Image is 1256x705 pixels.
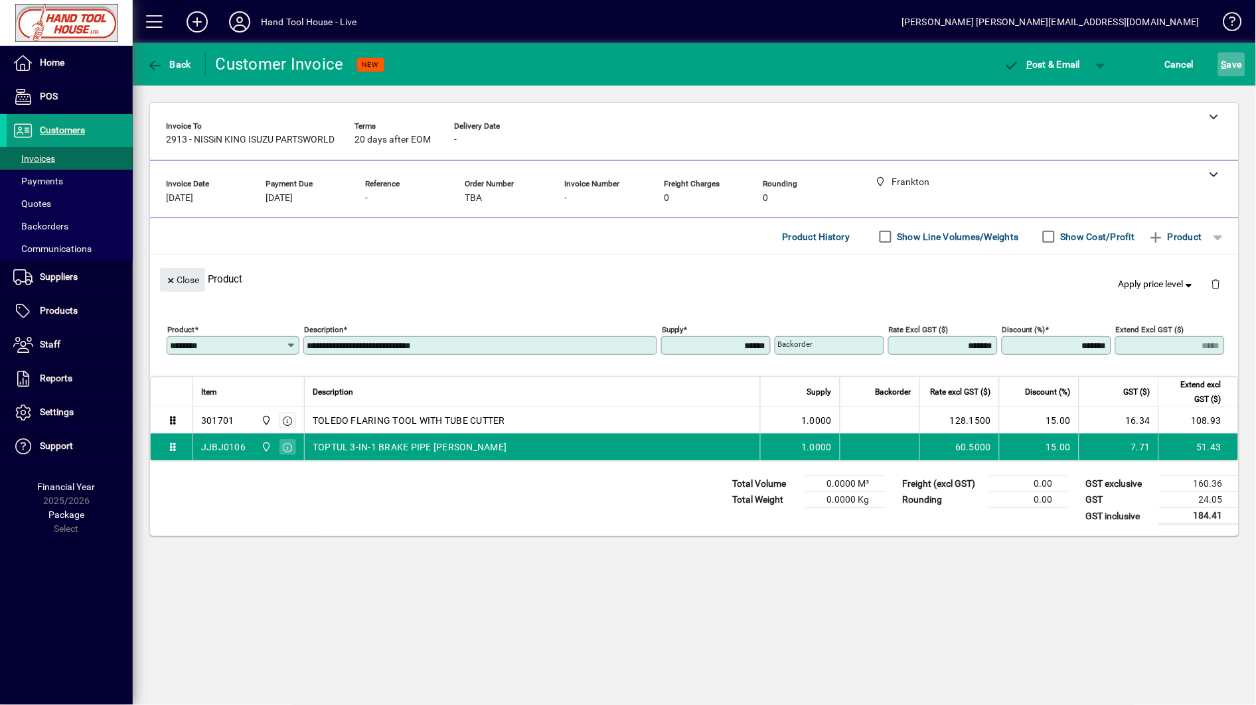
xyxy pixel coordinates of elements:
span: Backorders [13,221,68,231]
td: 0.0000 M³ [806,476,886,492]
span: GST ($) [1124,385,1150,399]
td: 15.00 [999,434,1079,460]
div: 301701 [201,414,234,427]
app-page-header-button: Close [157,273,208,285]
span: - [564,193,567,204]
span: POS [40,91,58,101]
span: Description [313,385,353,399]
a: Home [7,46,133,80]
span: Frankton [258,440,273,454]
a: Reports [7,362,133,395]
span: S [1221,59,1227,70]
button: Product [1142,225,1209,249]
label: Show Line Volumes/Weights [895,230,1019,243]
span: - [365,193,368,204]
app-page-header-button: Delete [1200,278,1232,290]
td: 108.93 [1158,407,1238,434]
span: Suppliers [40,271,78,282]
span: [DATE] [166,193,193,204]
button: Cancel [1162,52,1198,76]
td: 0.00 [989,492,1069,508]
button: Profile [218,10,261,34]
a: Communications [7,237,133,260]
app-page-header-button: Back [133,52,206,76]
mat-label: Backorder [778,340,813,349]
a: Knowledge Base [1213,3,1239,46]
a: Payments [7,170,133,192]
button: Post & Email [997,52,1087,76]
span: TOLEDO FLARING TOOL WITH TUBE CUTTER [313,414,505,427]
span: Support [40,440,73,451]
mat-label: Extend excl GST ($) [1116,325,1184,334]
span: TOPTUL 3-IN-1 BRAKE PIPE [PERSON_NAME] [313,440,507,454]
span: Back [147,59,191,70]
span: ave [1221,54,1242,75]
span: Apply price level [1119,277,1196,291]
span: 1.0000 [802,414,832,427]
td: Freight (excl GST) [896,476,989,492]
button: Apply price level [1113,273,1201,296]
button: Close [160,268,205,292]
span: Communications [13,243,92,254]
span: P [1027,59,1033,70]
span: Cancel [1165,54,1194,75]
mat-label: Rate excl GST ($) [889,325,949,334]
span: 0 [763,193,769,204]
span: Item [201,385,217,399]
button: Add [176,10,218,34]
span: Reports [40,373,72,383]
label: Show Cost/Profit [1058,230,1135,243]
td: GST inclusive [1079,508,1159,525]
button: Product History [777,225,856,249]
div: Customer Invoice [216,54,344,75]
td: 0.0000 Kg [806,492,886,508]
td: GST [1079,492,1159,508]
td: 0.00 [989,476,1069,492]
td: Rounding [896,492,989,508]
span: Frankton [258,413,273,428]
span: Extend excl GST ($) [1167,377,1221,407]
span: 2913 - NISSiN KING ISUZU PARTSWORLD [166,135,335,145]
span: 1.0000 [802,440,832,454]
button: Back [143,52,195,76]
span: Discount (%) [1026,385,1071,399]
span: Product [1148,226,1202,247]
span: Invoices [13,153,55,164]
span: - [454,135,457,145]
td: 51.43 [1158,434,1238,460]
span: Product History [783,226,850,247]
td: 15.00 [999,407,1079,434]
td: Total Weight [726,492,806,508]
mat-label: Description [304,325,343,334]
td: 7.71 [1079,434,1158,460]
span: Home [40,57,64,68]
a: Backorders [7,215,133,237]
td: Total Volume [726,476,806,492]
mat-label: Supply [662,325,684,334]
div: Hand Tool House - Live [261,11,357,32]
a: POS [7,80,133,113]
div: [PERSON_NAME] [PERSON_NAME][EMAIL_ADDRESS][DOMAIN_NAME] [902,11,1200,32]
span: [DATE] [266,193,293,204]
td: 16.34 [1079,407,1158,434]
td: 184.41 [1159,508,1239,525]
span: Rate excl GST ($) [931,385,991,399]
span: Settings [40,407,74,417]
button: Save [1218,52,1245,76]
div: 128.1500 [928,414,991,427]
mat-label: Product [167,325,195,334]
span: Customers [40,125,85,135]
span: Financial Year [38,481,96,492]
a: Invoices [7,147,133,170]
span: Close [165,269,200,291]
a: Staff [7,328,133,361]
span: Backorder [876,385,911,399]
a: Support [7,430,133,463]
td: 160.36 [1159,476,1239,492]
span: Package [48,509,84,520]
span: NEW [362,60,379,69]
span: ost & Email [1004,59,1081,70]
span: Products [40,305,78,316]
span: Payments [13,176,63,186]
span: 0 [664,193,669,204]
